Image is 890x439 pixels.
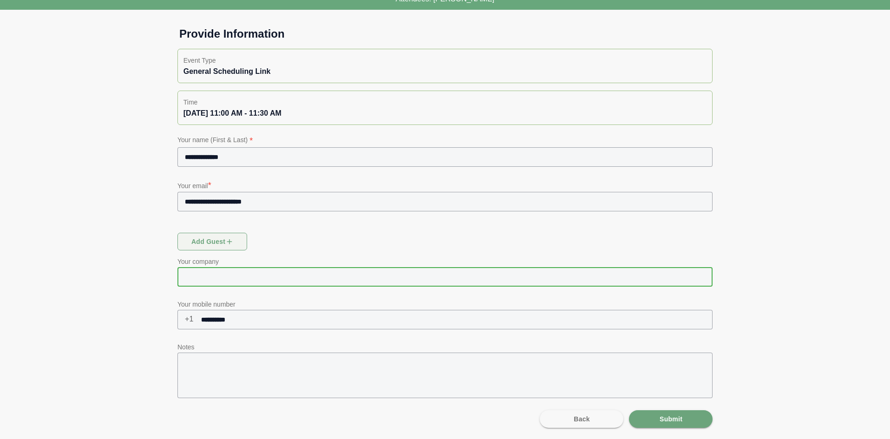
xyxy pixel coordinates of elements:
button: Back [540,410,623,428]
p: Notes [177,341,713,353]
span: Back [573,410,590,428]
p: Your company [177,256,713,267]
span: Add guest [191,233,234,250]
p: Your name (First & Last) [177,134,713,147]
div: General Scheduling Link [183,66,707,77]
div: [DATE] 11:00 AM - 11:30 AM [183,108,707,119]
p: Time [183,97,707,108]
p: Event Type [183,55,707,66]
p: Your email [177,179,713,192]
button: Submit [629,410,713,428]
span: Submit [659,410,682,428]
span: +1 [177,310,194,328]
button: Add guest [177,233,247,250]
h1: Provide Information [172,26,718,41]
p: Your mobile number [177,299,713,310]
